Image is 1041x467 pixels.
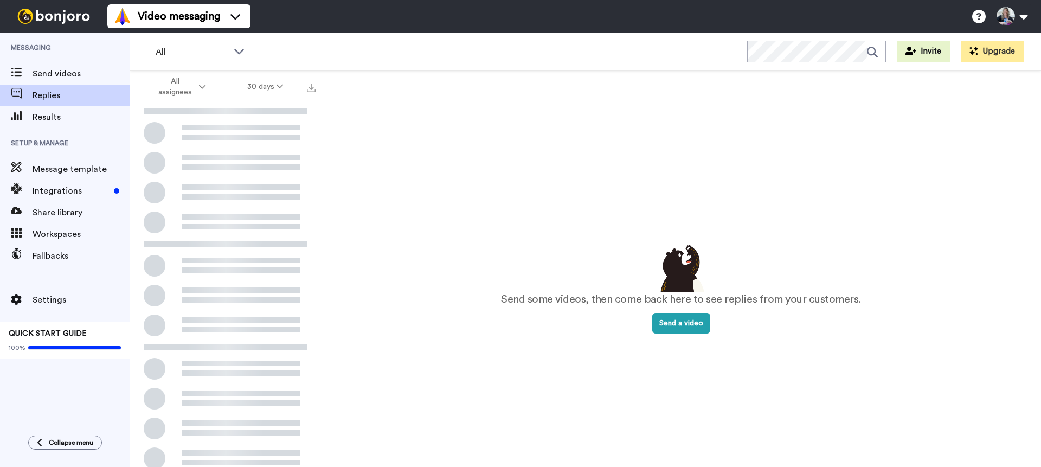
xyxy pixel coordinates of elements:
img: results-emptystates.png [654,242,708,292]
span: Workspaces [33,228,130,241]
span: All assignees [153,76,197,98]
span: Send videos [33,67,130,80]
span: 100% [9,343,25,352]
span: Share library [33,206,130,219]
button: Upgrade [961,41,1024,62]
p: Send some videos, then come back here to see replies from your customers. [501,292,861,308]
span: Collapse menu [49,438,93,447]
img: export.svg [307,84,316,92]
span: Fallbacks [33,250,130,263]
a: Send a video [652,319,710,327]
button: 30 days [227,77,304,97]
img: vm-color.svg [114,8,131,25]
img: bj-logo-header-white.svg [13,9,94,24]
button: All assignees [132,72,227,102]
button: Collapse menu [28,436,102,450]
span: All [156,46,228,59]
span: QUICK START GUIDE [9,330,87,337]
span: Replies [33,89,130,102]
button: Export all results that match these filters now. [304,79,319,95]
span: Settings [33,293,130,306]
button: Invite [897,41,950,62]
span: Results [33,111,130,124]
button: Send a video [652,313,710,334]
span: Video messaging [138,9,220,24]
span: Message template [33,163,130,176]
span: Integrations [33,184,110,197]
